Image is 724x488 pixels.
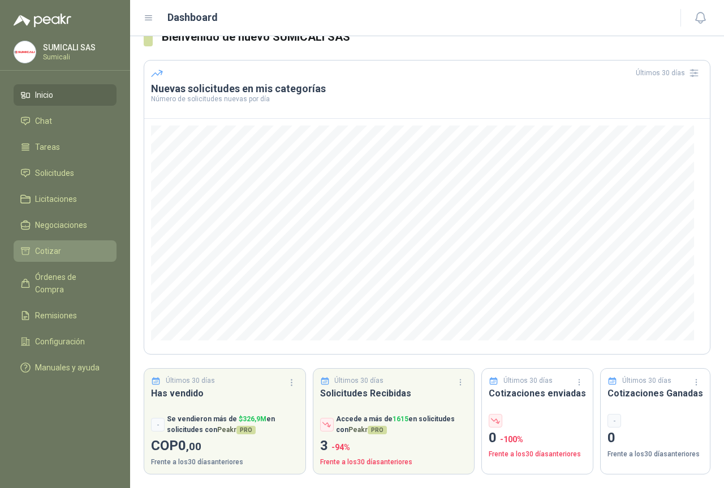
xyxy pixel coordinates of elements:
p: SUMICALI SAS [43,44,114,51]
span: Cotizar [35,245,61,257]
div: - [607,414,621,427]
h3: Cotizaciones enviadas [489,386,586,400]
span: Peakr [348,426,387,434]
p: Frente a los 30 días anteriores [489,449,586,460]
span: -100 % [500,435,523,444]
h3: Bienvenido de nuevo SUMICALI SAS [162,28,711,46]
h1: Dashboard [167,10,218,25]
div: Últimos 30 días [636,64,703,82]
span: 1615 [393,415,408,423]
span: PRO [236,426,256,434]
h3: Solicitudes Recibidas [320,386,468,400]
a: Inicio [14,84,117,106]
h3: Has vendido [151,386,299,400]
p: Últimos 30 días [334,375,383,386]
a: Remisiones [14,305,117,326]
span: ,00 [186,440,201,453]
a: Chat [14,110,117,132]
span: PRO [368,426,387,434]
img: Company Logo [14,41,36,63]
span: Configuración [35,335,85,348]
span: $ 326,9M [239,415,266,423]
span: Solicitudes [35,167,74,179]
p: Últimos 30 días [166,375,215,386]
p: 0 [607,427,703,449]
span: Remisiones [35,309,77,322]
a: Solicitudes [14,162,117,184]
p: Frente a los 30 días anteriores [607,449,703,460]
p: Número de solicitudes nuevas por día [151,96,703,102]
a: Licitaciones [14,188,117,210]
p: 0 [489,427,586,449]
span: Manuales y ayuda [35,361,100,374]
a: Cotizar [14,240,117,262]
span: -94 % [331,443,350,452]
p: Sumicali [43,54,114,61]
div: - [151,418,165,431]
a: Tareas [14,136,117,158]
a: Órdenes de Compra [14,266,117,300]
span: Tareas [35,141,60,153]
span: Negociaciones [35,219,87,231]
p: COP [151,435,299,457]
a: Configuración [14,331,117,352]
p: 3 [320,435,468,457]
span: Chat [35,115,52,127]
a: Manuales y ayuda [14,357,117,378]
span: Licitaciones [35,193,77,205]
span: Peakr [217,426,256,434]
h3: Nuevas solicitudes en mis categorías [151,82,703,96]
span: 0 [178,438,201,454]
p: Accede a más de en solicitudes con [336,414,468,435]
p: Frente a los 30 días anteriores [151,457,299,468]
span: Inicio [35,89,53,101]
a: Negociaciones [14,214,117,236]
img: Logo peakr [14,14,71,27]
p: Frente a los 30 días anteriores [320,457,468,468]
h3: Cotizaciones Ganadas [607,386,703,400]
p: Últimos 30 días [622,375,671,386]
p: Últimos 30 días [503,375,553,386]
p: Se vendieron más de en solicitudes con [167,414,299,435]
span: Órdenes de Compra [35,271,106,296]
